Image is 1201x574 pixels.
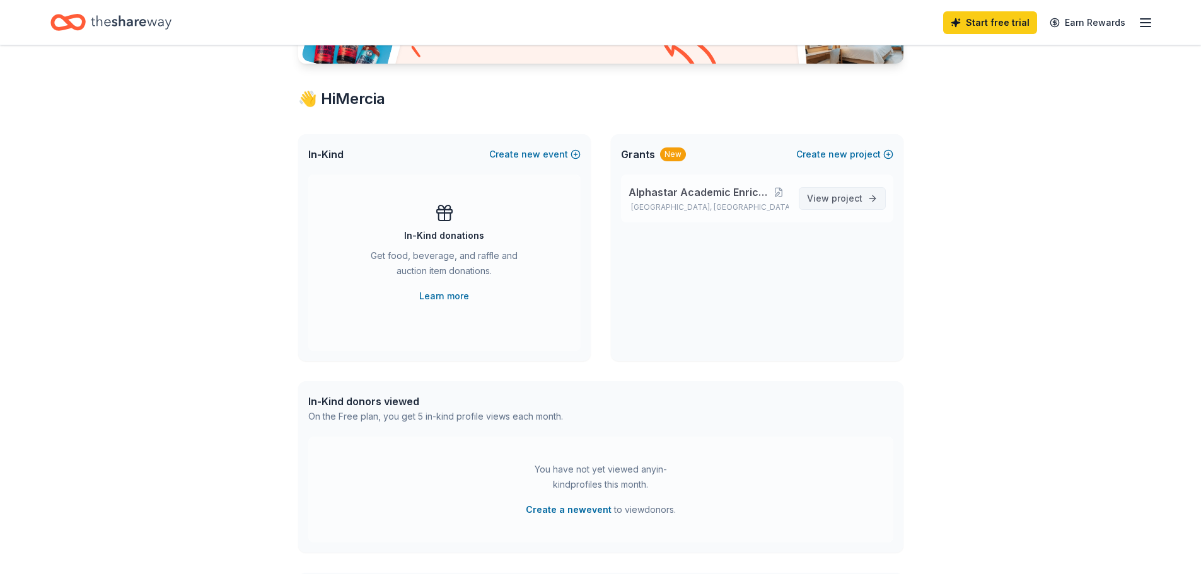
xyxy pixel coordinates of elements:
span: new [521,147,540,162]
div: You have not yet viewed any in-kind profiles this month. [522,462,680,492]
span: new [828,147,847,162]
div: In-Kind donations [404,228,484,243]
a: View project [799,187,886,210]
button: Create a newevent [526,502,612,517]
div: New [660,147,686,161]
span: Alphastar Academic Enrichment, Inc [629,185,769,200]
a: Learn more [419,289,469,304]
p: [GEOGRAPHIC_DATA], [GEOGRAPHIC_DATA] [629,202,789,212]
button: Createnewevent [489,147,581,162]
div: Get food, beverage, and raffle and auction item donations. [359,248,530,284]
a: Earn Rewards [1042,11,1133,34]
span: to view donors . [526,502,676,517]
div: In-Kind donors viewed [308,394,563,409]
div: On the Free plan, you get 5 in-kind profile views each month. [308,409,563,424]
button: Createnewproject [796,147,893,162]
a: Home [50,8,171,37]
a: Start free trial [943,11,1037,34]
span: Grants [621,147,655,162]
span: In-Kind [308,147,344,162]
span: project [832,193,862,204]
img: Curvy arrow [657,26,720,73]
div: 👋 Hi Mercia [298,89,903,109]
span: View [807,191,862,206]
